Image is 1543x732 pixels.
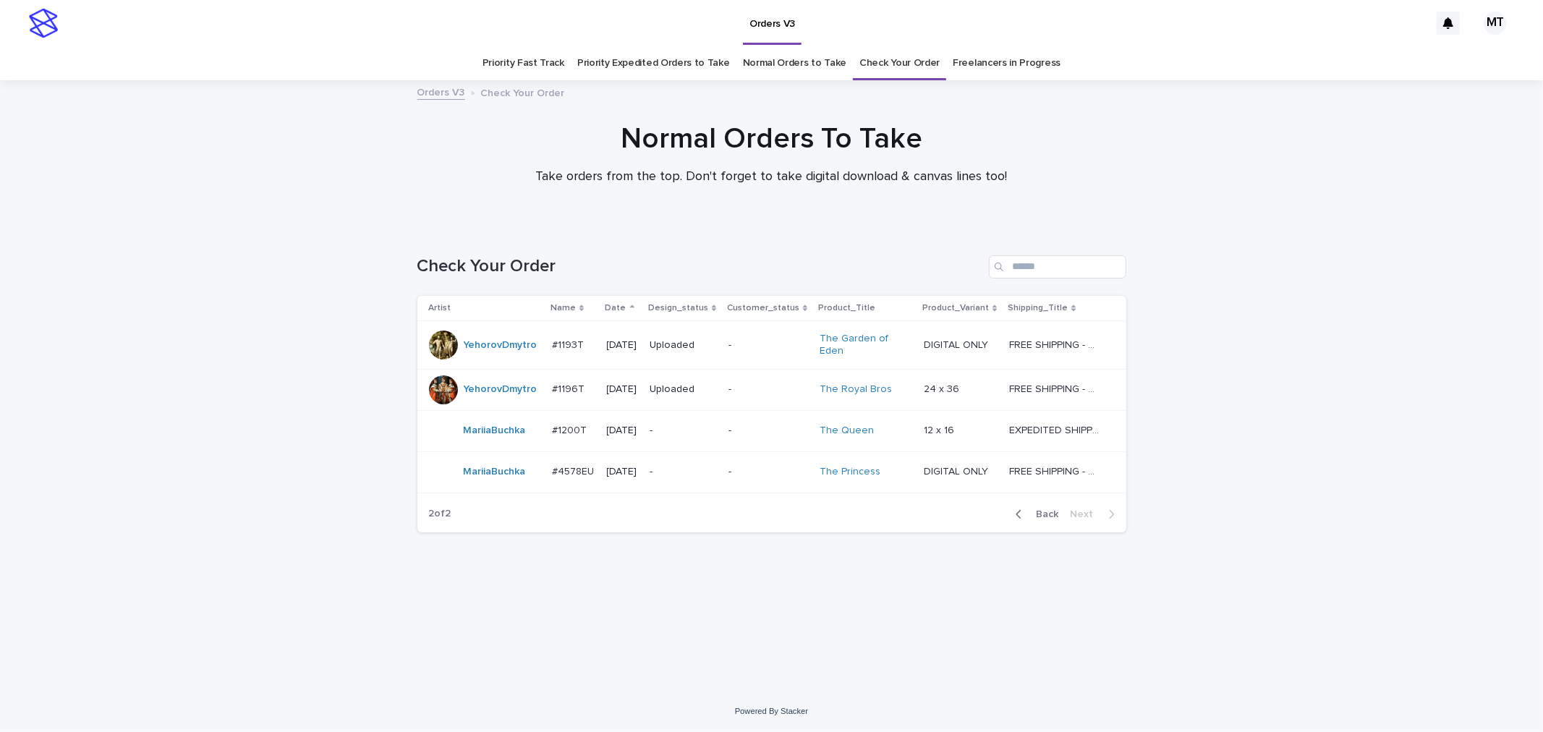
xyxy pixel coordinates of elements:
[551,300,576,316] p: Name
[1009,336,1102,352] p: FREE SHIPPING - preview in 1-2 business days, after your approval delivery will take 5-10 b.d.
[820,466,880,478] a: The Princess
[728,339,808,352] p: -
[650,425,717,437] p: -
[818,300,875,316] p: Product_Title
[859,46,940,80] a: Check Your Order
[924,336,991,352] p: DIGITAL ONLY
[464,383,537,396] a: YehorovDmytro
[1484,12,1507,35] div: MT
[607,383,638,396] p: [DATE]
[924,422,957,437] p: 12 x 16
[1008,300,1068,316] p: Shipping_Title
[552,380,587,396] p: #1196T
[820,383,892,396] a: The Royal Bros
[417,321,1126,370] tr: YehorovDmytro #1193T#1193T [DATE]Uploaded-The Garden of Eden DIGITAL ONLYDIGITAL ONLY FREE SHIPPI...
[577,46,730,80] a: Priority Expedited Orders to Take
[605,300,626,316] p: Date
[820,333,910,357] a: The Garden of Eden
[429,300,451,316] p: Artist
[1028,509,1059,519] span: Back
[483,169,1061,185] p: Take orders from the top. Don't forget to take digital download & canvas lines too!
[417,451,1126,493] tr: MariiaBuchka #4578EU#4578EU [DATE]--The Princess DIGITAL ONLYDIGITAL ONLY FREE SHIPPING - preview...
[417,410,1126,451] tr: MariiaBuchka #1200T#1200T [DATE]--The Queen 12 x 1612 x 16 EXPEDITED SHIPPING - preview in 1 busi...
[464,339,537,352] a: YehorovDmytro
[648,300,708,316] p: Design_status
[1004,508,1065,521] button: Back
[1065,508,1126,521] button: Next
[728,466,808,478] p: -
[1009,380,1102,396] p: FREE SHIPPING - preview in 1-2 business days, after your approval delivery will take 5-10 b.d.
[735,707,808,715] a: Powered By Stacker
[464,466,526,478] a: MariiaBuchka
[650,339,717,352] p: Uploaded
[464,425,526,437] a: MariiaBuchka
[924,380,962,396] p: 24 x 36
[1071,509,1102,519] span: Next
[607,339,638,352] p: [DATE]
[417,256,983,277] h1: Check Your Order
[820,425,874,437] a: The Queen
[607,466,638,478] p: [DATE]
[552,336,587,352] p: #1193T
[727,300,799,316] p: Customer_status
[1009,463,1102,478] p: FREE SHIPPING - preview in 1-2 business days, after your approval delivery will take 5-10 busines...
[552,422,590,437] p: #1200T
[417,122,1126,156] h1: Normal Orders To Take
[417,369,1126,410] tr: YehorovDmytro #1196T#1196T [DATE]Uploaded-The Royal Bros 24 x 3624 x 36 FREE SHIPPING - preview i...
[1009,422,1102,437] p: EXPEDITED SHIPPING - preview in 1 business day; delivery up to 5 business days after your approval.
[743,46,847,80] a: Normal Orders to Take
[417,83,465,100] a: Orders V3
[728,383,808,396] p: -
[650,383,717,396] p: Uploaded
[728,425,808,437] p: -
[417,496,463,532] p: 2 of 2
[481,84,565,100] p: Check Your Order
[552,463,597,478] p: #4578EU
[483,46,564,80] a: Priority Fast Track
[953,46,1060,80] a: Freelancers in Progress
[922,300,989,316] p: Product_Variant
[29,9,58,38] img: stacker-logo-s-only.png
[924,463,991,478] p: DIGITAL ONLY
[989,255,1126,278] input: Search
[650,466,717,478] p: -
[607,425,638,437] p: [DATE]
